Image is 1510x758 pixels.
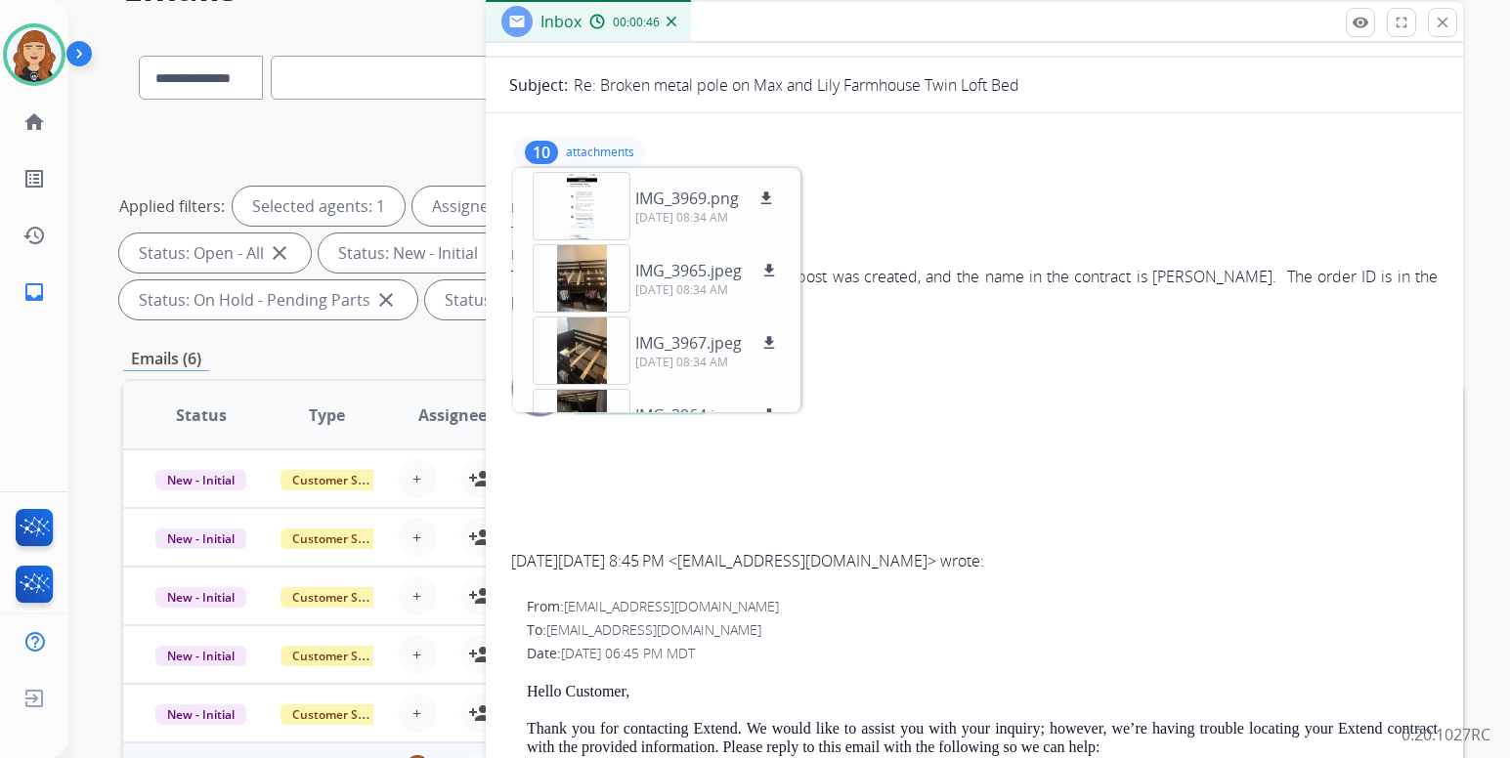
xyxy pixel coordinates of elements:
[155,646,246,666] span: New - Initial
[155,470,246,490] span: New - Initial
[540,11,582,32] span: Inbox
[374,288,398,312] mat-icon: close
[527,597,1438,616] div: From:
[482,241,505,265] mat-icon: close
[280,646,408,666] span: Customer Support
[425,280,687,319] div: Status: On Hold - Servicers
[398,518,437,557] button: +
[527,720,1438,756] p: Thank you for contacting Extend. We would like to assist you with your inquiry; however, we’re ha...
[511,245,1438,265] div: Date:
[309,403,345,427] span: Type
[468,701,492,725] mat-icon: person_add
[22,280,46,304] mat-icon: inbox
[280,704,408,725] span: Customer Support
[511,222,1438,241] div: To:
[22,224,46,247] mat-icon: history
[760,334,778,352] mat-icon: download
[760,262,778,279] mat-icon: download
[527,620,1438,640] div: To:
[635,259,742,282] p: IMG_3965.jpeg
[509,73,568,97] p: Subject:
[280,528,408,549] span: Customer Support
[635,403,742,427] p: IMG_3964.jpeg
[546,620,761,639] span: [EMAIL_ADDRESS][DOMAIN_NAME]
[468,643,492,666] mat-icon: person_add
[398,694,437,733] button: +
[22,167,46,190] mat-icon: list_alt
[123,347,209,371] p: Emails (6)
[757,189,775,207] mat-icon: download
[468,584,492,608] mat-icon: person_add
[635,355,781,370] p: [DATE] 08:34 AM
[574,73,1019,97] p: Re: Broken metal pole on Max and Lily Farmhouse Twin Loft Bed
[280,470,408,490] span: Customer Support
[22,110,46,134] mat-icon: home
[319,233,525,273] div: Status: New - Initial
[511,358,707,418] img: 4lqOatXDWnarfLmh0ndWCwn20K4sUthGjpCtj7JLJPwLeYJ0mhDTJsWlWBpHpr5tNrDt87HoggYKv71t85qewGIZq0fhOZTsH...
[119,233,311,273] div: Status: Open - All
[155,704,246,725] span: New - Initial
[677,550,928,571] a: [EMAIL_ADDRESS][DOMAIN_NAME]
[1402,723,1490,746] p: 0.20.1027RC
[1352,14,1369,31] mat-icon: remove_red_eye
[412,187,565,226] div: Assigned to me
[468,526,492,549] mat-icon: person_add
[155,587,246,608] span: New - Initial
[511,549,1438,572] div: [DATE][DATE] 8:45 PM < > wrote:
[280,587,408,608] span: Customer Support
[412,643,421,666] span: +
[760,406,778,424] mat-icon: download
[635,210,778,226] p: [DATE] 08:34 AM
[527,644,1438,663] div: Date:
[7,27,62,82] img: avatar
[268,241,291,265] mat-icon: close
[564,597,779,615] span: [EMAIL_ADDRESS][DOMAIN_NAME]
[527,683,1438,700] p: Hello Customer,
[418,403,487,427] span: Assignee
[566,145,634,160] p: attachments
[119,194,225,218] p: Applied filters:
[511,265,1438,312] div: The email address used at the time this post was created, and the name in the contract is [PERSON...
[635,331,742,355] p: IMG_3967.jpeg
[1393,14,1410,31] mat-icon: fullscreen
[398,459,437,498] button: +
[635,187,739,210] p: IMG_3969.png
[635,282,781,298] p: [DATE] 08:34 AM
[1434,14,1451,31] mat-icon: close
[412,526,421,549] span: +
[398,635,437,674] button: +
[233,187,405,226] div: Selected agents: 1
[412,467,421,490] span: +
[398,576,437,615] button: +
[468,467,492,490] mat-icon: person_add
[412,584,421,608] span: +
[613,15,660,30] span: 00:00:46
[176,403,227,427] span: Status
[119,280,417,319] div: Status: On Hold - Pending Parts
[525,141,558,164] div: 10
[561,644,695,662] span: [DATE] 06:45 PM MDT
[155,528,246,549] span: New - Initial
[412,701,421,725] span: +
[511,198,1438,218] div: From:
